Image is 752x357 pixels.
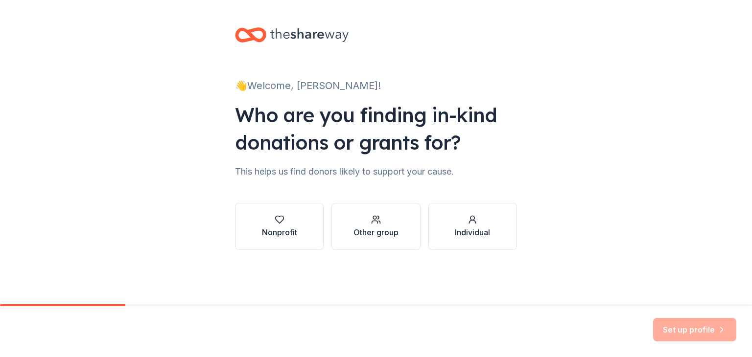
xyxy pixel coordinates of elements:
[235,164,517,179] div: This helps us find donors likely to support your cause.
[428,203,517,250] button: Individual
[235,203,324,250] button: Nonprofit
[262,226,297,238] div: Nonprofit
[235,78,517,93] div: 👋 Welcome, [PERSON_NAME]!
[353,226,399,238] div: Other group
[455,226,490,238] div: Individual
[235,101,517,156] div: Who are you finding in-kind donations or grants for?
[331,203,420,250] button: Other group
